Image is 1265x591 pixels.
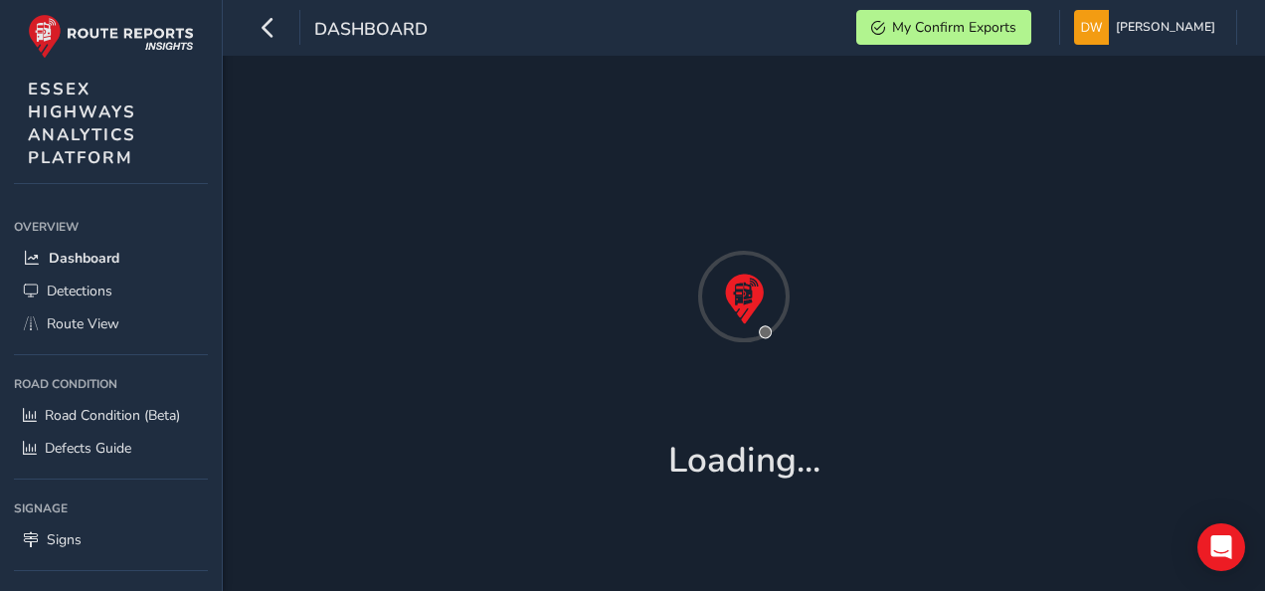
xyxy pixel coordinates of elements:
[1116,10,1215,45] span: [PERSON_NAME]
[47,314,119,333] span: Route View
[14,307,208,340] a: Route View
[45,406,180,425] span: Road Condition (Beta)
[14,523,208,556] a: Signs
[14,399,208,432] a: Road Condition (Beta)
[47,282,112,300] span: Detections
[14,242,208,275] a: Dashboard
[1074,10,1109,45] img: diamond-layout
[14,212,208,242] div: Overview
[1074,10,1222,45] button: [PERSON_NAME]
[892,18,1016,37] span: My Confirm Exports
[14,432,208,465] a: Defects Guide
[45,439,131,458] span: Defects Guide
[47,530,82,549] span: Signs
[14,275,208,307] a: Detections
[668,440,820,482] h1: Loading...
[14,493,208,523] div: Signage
[49,249,119,268] span: Dashboard
[314,17,428,45] span: Dashboard
[14,369,208,399] div: Road Condition
[1197,523,1245,571] div: Open Intercom Messenger
[28,78,136,169] span: ESSEX HIGHWAYS ANALYTICS PLATFORM
[856,10,1031,45] button: My Confirm Exports
[28,14,194,59] img: rr logo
